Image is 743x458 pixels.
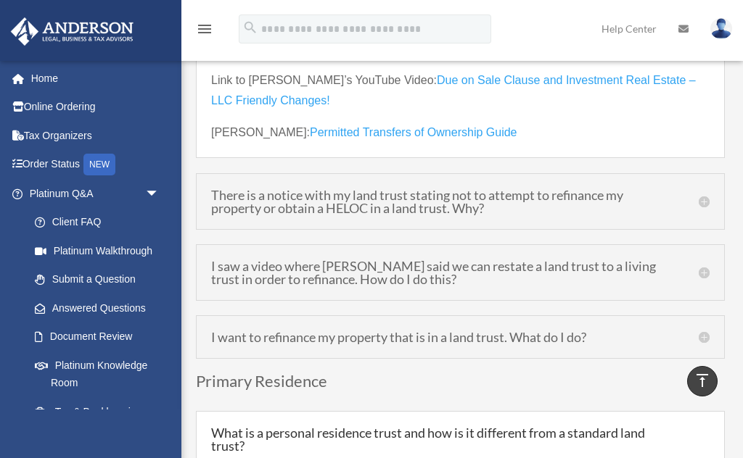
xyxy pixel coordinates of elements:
a: menu [196,25,213,38]
a: Home [10,64,181,93]
img: User Pic [710,18,732,39]
a: Online Ordering [10,93,181,122]
a: Answered Questions [20,293,181,322]
a: Tax Organizers [10,121,181,150]
a: Due on Sale Clause and Investment Real Estate – LLC Friendly Changes! [211,74,696,114]
h5: I want to refinance my property that is in a land trust. What do I do? [211,330,710,343]
span: arrow_drop_down [145,179,174,209]
a: Platinum Knowledge Room [20,351,181,397]
i: vertical_align_top [694,372,711,389]
a: Submit a Question [20,265,181,294]
h5: I saw a video where [PERSON_NAME] said we can restate a land trust to a living trust in order to ... [211,259,710,286]
p: [PERSON_NAME]: [211,122,710,143]
i: menu [196,20,213,38]
i: search [242,20,258,36]
h5: What is a personal residence trust and how is it different from a standard land trust? [211,426,710,452]
p: Link to [PERSON_NAME]’s YouTube Video: [211,70,710,122]
h5: There is a notice with my land trust stating not to attempt to refinance my property or obtain a ... [211,188,710,215]
a: Permitted Transfers of Ownership Guide [310,126,517,146]
a: Platinum Walkthrough [20,236,181,265]
a: Client FAQ [20,208,181,237]
img: Anderson Advisors Platinum Portal [7,17,138,46]
div: NEW [83,154,115,175]
a: vertical_align_top [687,366,718,396]
a: Document Review [20,322,181,351]
a: Tax & Bookkeeping Packages [20,397,181,444]
a: Order StatusNEW [10,150,181,180]
a: Platinum Q&Aarrow_drop_down [10,179,181,208]
h3: Primary Residence [196,373,725,396]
